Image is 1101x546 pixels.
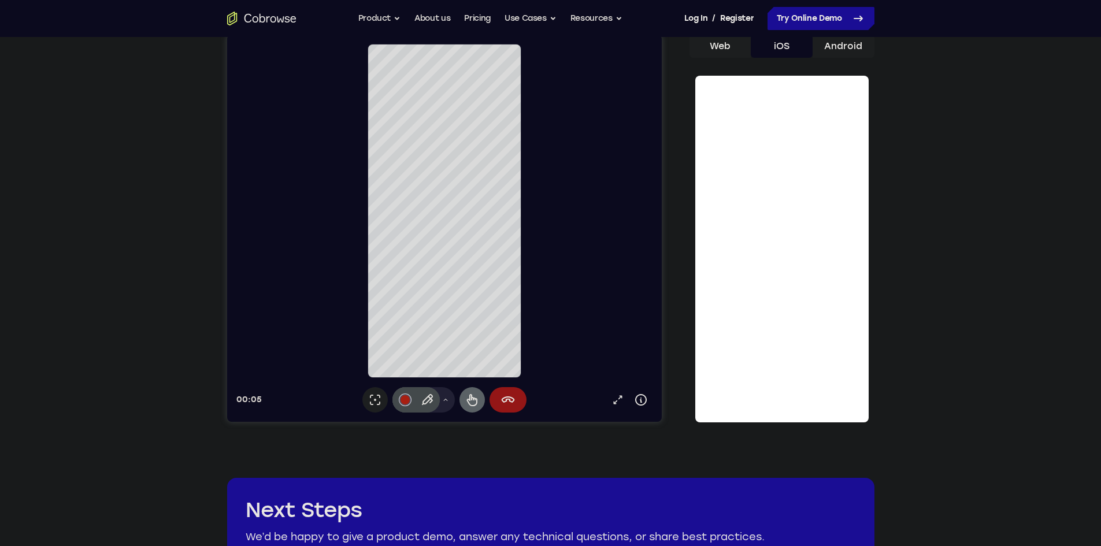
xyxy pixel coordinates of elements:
button: Device info [402,354,425,377]
a: Log In [684,7,707,30]
span: / [712,12,716,25]
button: Android [813,35,874,58]
a: Popout [379,354,402,377]
p: We’d be happy to give a product demo, answer any technical questions, or share best practices. [246,529,856,545]
a: Go to the home page [227,12,296,25]
button: Use Cases [505,7,557,30]
button: Product [358,7,401,30]
button: Resources [570,7,622,30]
button: End session [262,352,299,378]
button: Annotations color [165,352,191,378]
a: Try Online Demo [768,7,874,30]
button: Remote control [232,352,258,378]
button: iOS [751,35,813,58]
button: Drawing tools menu [209,352,228,378]
button: Laser pointer [135,352,161,378]
button: Web [689,35,751,58]
a: Pricing [464,7,491,30]
iframe: Agent [227,35,662,422]
h2: Next Steps [246,496,856,524]
a: Register [720,7,754,30]
a: About us [414,7,450,30]
button: Pen [187,352,213,378]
